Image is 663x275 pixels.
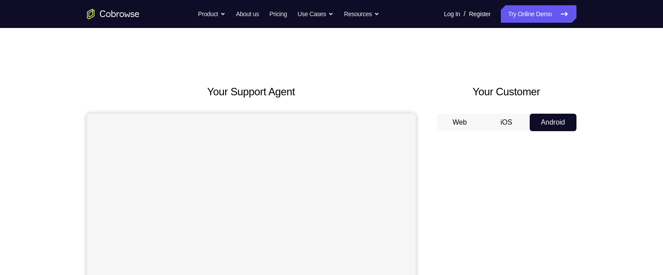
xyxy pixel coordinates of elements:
[437,114,483,131] button: Web
[198,5,226,23] button: Product
[444,5,460,23] a: Log In
[87,84,416,100] h2: Your Support Agent
[501,5,576,23] a: Try Online Demo
[298,5,333,23] button: Use Cases
[530,114,576,131] button: Android
[344,5,379,23] button: Resources
[469,5,490,23] a: Register
[483,114,530,131] button: iOS
[437,84,576,100] h2: Your Customer
[87,9,139,19] a: Go to the home page
[236,5,259,23] a: About us
[464,9,465,19] span: /
[269,5,287,23] a: Pricing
